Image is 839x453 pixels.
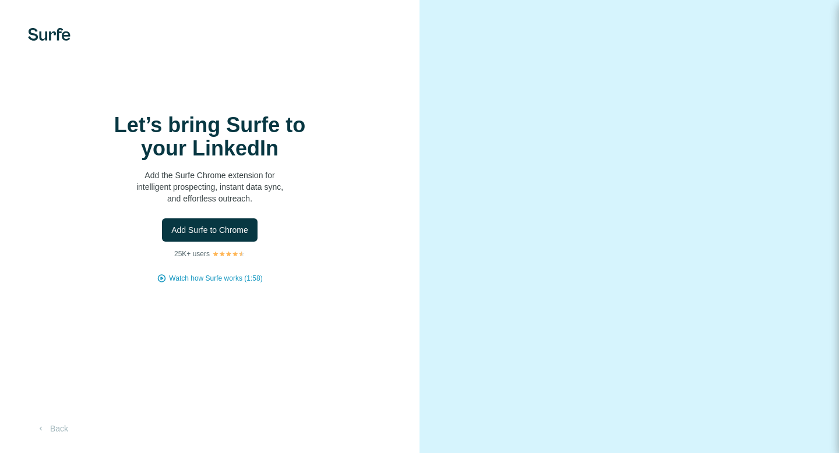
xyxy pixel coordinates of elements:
button: Back [28,418,76,439]
span: Add Surfe to Chrome [171,224,248,236]
h1: Let’s bring Surfe to your LinkedIn [93,114,326,160]
img: Rating Stars [212,250,245,257]
p: Add the Surfe Chrome extension for intelligent prospecting, instant data sync, and effortless out... [93,169,326,204]
p: 25K+ users [174,249,210,259]
button: Watch how Surfe works (1:58) [169,273,262,284]
img: Surfe's logo [28,28,70,41]
button: Add Surfe to Chrome [162,218,258,242]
